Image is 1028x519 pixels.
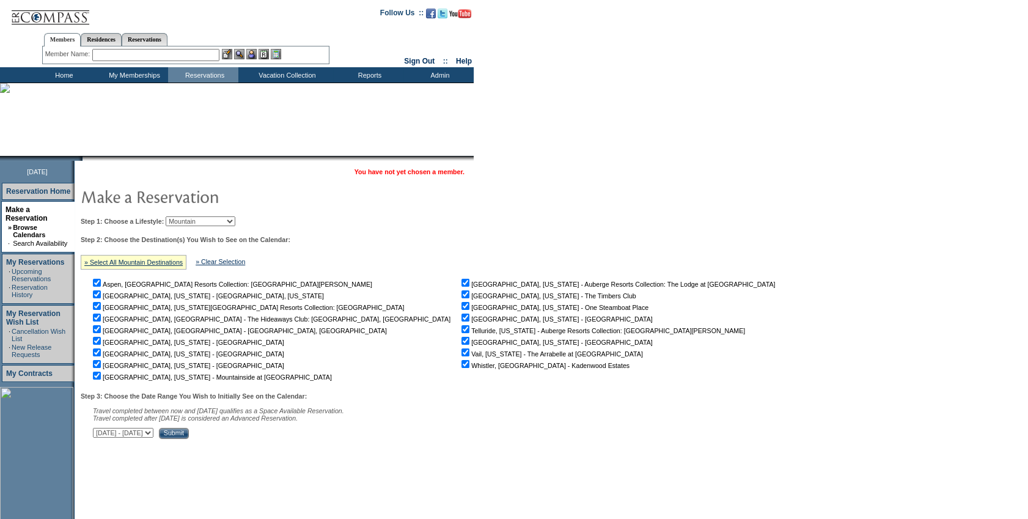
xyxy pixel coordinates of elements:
[168,67,238,83] td: Reservations
[90,350,284,358] nobr: [GEOGRAPHIC_DATA], [US_STATE] - [GEOGRAPHIC_DATA]
[333,67,403,83] td: Reports
[9,328,10,342] td: ·
[84,259,183,266] a: » Select All Mountain Destinations
[6,309,61,326] a: My Reservation Wish List
[438,12,447,20] a: Follow us on Twitter
[28,67,98,83] td: Home
[9,268,10,282] td: ·
[459,339,653,346] nobr: [GEOGRAPHIC_DATA], [US_STATE] - [GEOGRAPHIC_DATA]
[438,9,447,18] img: Follow us on Twitter
[9,284,10,298] td: ·
[6,187,70,196] a: Reservation Home
[238,67,333,83] td: Vacation Collection
[12,328,65,342] a: Cancellation Wish List
[83,156,84,161] img: blank.gif
[90,327,387,334] nobr: [GEOGRAPHIC_DATA], [GEOGRAPHIC_DATA] - [GEOGRAPHIC_DATA], [GEOGRAPHIC_DATA]
[90,292,324,300] nobr: [GEOGRAPHIC_DATA], [US_STATE] - [GEOGRAPHIC_DATA], [US_STATE]
[246,49,257,59] img: Impersonate
[459,281,775,288] nobr: [GEOGRAPHIC_DATA], [US_STATE] - Auberge Resorts Collection: The Lodge at [GEOGRAPHIC_DATA]
[459,315,653,323] nobr: [GEOGRAPHIC_DATA], [US_STATE] - [GEOGRAPHIC_DATA]
[44,33,81,46] a: Members
[9,344,10,358] td: ·
[6,205,48,223] a: Make a Reservation
[449,12,471,20] a: Subscribe to our YouTube Channel
[81,392,307,400] b: Step 3: Choose the Date Range You Wish to Initially See on the Calendar:
[81,184,325,208] img: pgTtlMakeReservation.gif
[259,49,269,59] img: Reservations
[98,67,168,83] td: My Memberships
[234,49,244,59] img: View
[78,156,83,161] img: promoShadowLeftCorner.gif
[93,407,344,414] span: Travel completed between now and [DATE] qualifies as a Space Available Reservation.
[81,33,122,46] a: Residences
[13,240,67,247] a: Search Availability
[6,369,53,378] a: My Contracts
[271,49,281,59] img: b_calculator.gif
[380,7,424,22] td: Follow Us ::
[222,49,232,59] img: b_edit.gif
[456,57,472,65] a: Help
[404,57,435,65] a: Sign Out
[12,284,48,298] a: Reservation History
[12,268,51,282] a: Upcoming Reservations
[90,304,404,311] nobr: [GEOGRAPHIC_DATA], [US_STATE][GEOGRAPHIC_DATA] Resorts Collection: [GEOGRAPHIC_DATA]
[13,224,45,238] a: Browse Calendars
[426,12,436,20] a: Become our fan on Facebook
[403,67,474,83] td: Admin
[196,258,245,265] a: » Clear Selection
[459,292,636,300] nobr: [GEOGRAPHIC_DATA], [US_STATE] - The Timbers Club
[449,9,471,18] img: Subscribe to our YouTube Channel
[90,339,284,346] nobr: [GEOGRAPHIC_DATA], [US_STATE] - [GEOGRAPHIC_DATA]
[459,362,630,369] nobr: Whistler, [GEOGRAPHIC_DATA] - Kadenwood Estates
[90,374,332,381] nobr: [GEOGRAPHIC_DATA], [US_STATE] - Mountainside at [GEOGRAPHIC_DATA]
[459,350,643,358] nobr: Vail, [US_STATE] - The Arrabelle at [GEOGRAPHIC_DATA]
[81,218,164,225] b: Step 1: Choose a Lifestyle:
[90,315,450,323] nobr: [GEOGRAPHIC_DATA], [GEOGRAPHIC_DATA] - The Hideaways Club: [GEOGRAPHIC_DATA], [GEOGRAPHIC_DATA]
[426,9,436,18] img: Become our fan on Facebook
[459,304,648,311] nobr: [GEOGRAPHIC_DATA], [US_STATE] - One Steamboat Place
[12,344,51,358] a: New Release Requests
[27,168,48,175] span: [DATE]
[8,240,12,247] td: ·
[6,258,64,267] a: My Reservations
[90,362,284,369] nobr: [GEOGRAPHIC_DATA], [US_STATE] - [GEOGRAPHIC_DATA]
[45,49,92,59] div: Member Name:
[354,168,464,175] span: You have not yet chosen a member.
[90,281,372,288] nobr: Aspen, [GEOGRAPHIC_DATA] Resorts Collection: [GEOGRAPHIC_DATA][PERSON_NAME]
[122,33,167,46] a: Reservations
[81,236,290,243] b: Step 2: Choose the Destination(s) You Wish to See on the Calendar:
[443,57,448,65] span: ::
[459,327,745,334] nobr: Telluride, [US_STATE] - Auberge Resorts Collection: [GEOGRAPHIC_DATA][PERSON_NAME]
[8,224,12,231] b: »
[159,428,189,439] input: Submit
[93,414,298,422] nobr: Travel completed after [DATE] is considered an Advanced Reservation.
